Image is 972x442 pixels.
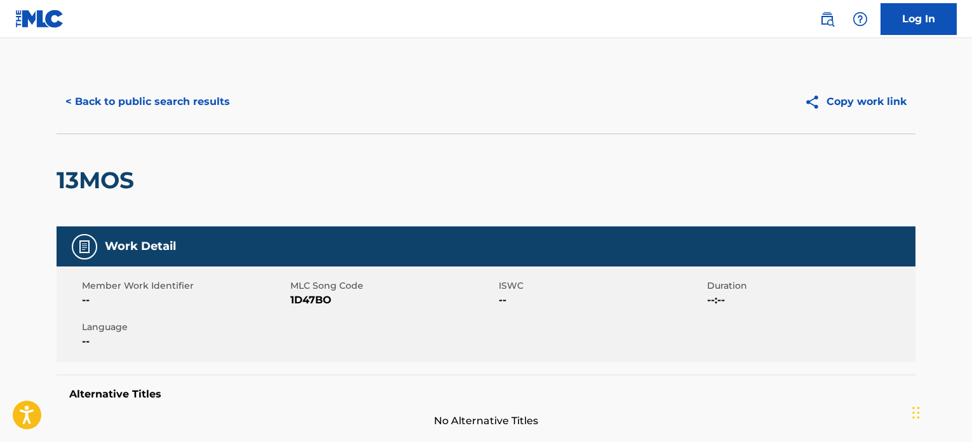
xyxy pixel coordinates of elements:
span: MLC Song Code [290,279,496,293]
div: Drag [912,394,920,432]
span: --:-- [707,293,912,308]
img: Copy work link [804,94,827,110]
img: search [820,11,835,27]
span: 1D47BO [290,293,496,308]
h5: Alternative Titles [69,388,903,401]
span: -- [82,334,287,349]
div: Help [847,6,873,32]
span: ISWC [499,279,704,293]
img: MLC Logo [15,10,64,28]
span: Member Work Identifier [82,279,287,293]
h2: 13MOS [57,166,140,195]
a: Log In [881,3,957,35]
span: -- [82,293,287,308]
span: Language [82,321,287,334]
span: No Alternative Titles [57,413,915,429]
button: < Back to public search results [57,86,239,118]
span: -- [499,293,704,308]
a: Public Search [814,6,840,32]
span: Duration [707,279,912,293]
img: help [853,11,868,27]
h5: Work Detail [105,239,176,254]
iframe: Chat Widget [908,381,972,442]
button: Copy work link [795,86,915,118]
img: Work Detail [77,239,92,254]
